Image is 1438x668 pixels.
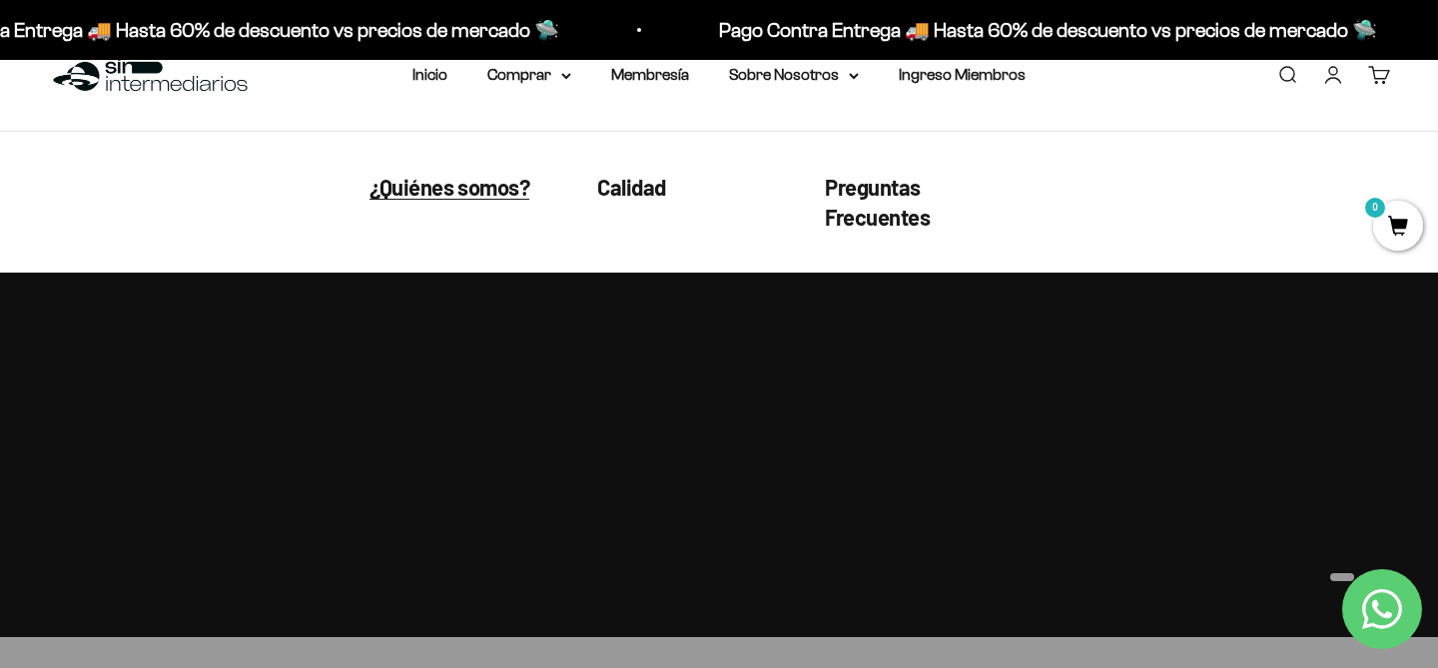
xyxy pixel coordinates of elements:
a: 0 [1373,217,1423,239]
span: Calidad [597,174,666,200]
span: Preguntas Frecuentes [825,174,931,231]
span: ¿Quiénes somos? [369,174,529,200]
a: Inicio [412,66,447,83]
a: Calidad [597,172,666,203]
a: Membresía [611,66,689,83]
a: Preguntas Frecuentes [825,172,1005,234]
p: Pago Contra Entrega 🚚 Hasta 60% de descuento vs precios de mercado 🛸 [601,14,1259,46]
summary: Sobre Nosotros [729,62,859,88]
summary: Comprar [487,62,571,88]
mark: 0 [1363,196,1387,220]
a: Ingreso Miembros [899,66,1026,83]
a: ¿Quiénes somos? [369,172,529,203]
